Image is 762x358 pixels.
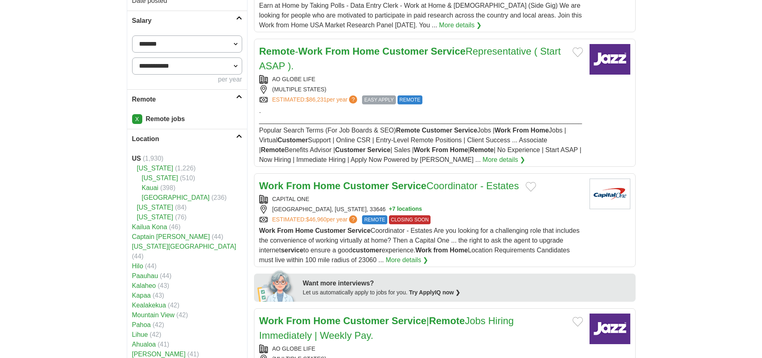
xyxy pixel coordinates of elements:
strong: Work [298,46,323,57]
a: Kapaa [132,292,151,299]
strong: Service [454,127,477,134]
img: Company logo [590,44,630,75]
strong: Work [415,247,432,254]
strong: From [277,227,294,234]
a: Pahoa [132,321,151,328]
strong: Customer [343,315,389,326]
a: Captain [PERSON_NAME] [132,233,210,240]
span: (44) [132,253,144,260]
strong: Home [531,127,549,134]
strong: Service [367,146,391,153]
div: AO GLOBE LIFE [259,345,583,353]
span: (236) [212,194,227,201]
a: CAPITAL ONE [272,196,309,202]
strong: Service [347,227,371,234]
strong: Remote jobs [146,115,185,122]
strong: From [286,315,311,326]
h2: Location [132,134,236,144]
strong: Home [352,46,380,57]
span: (41) [158,341,169,348]
span: (44) [212,233,223,240]
a: Paauhau [132,272,158,279]
a: Ahualoa [132,341,156,348]
a: Location [127,129,247,149]
strong: Home [313,315,340,326]
span: (510) [180,175,195,181]
span: (44) [145,263,157,270]
span: Earn at Home by Taking Polls - Data Entry Clerk - Work at Home & [DEMOGRAPHIC_DATA] (Side Gig) We... [259,2,582,29]
div: per year [132,75,242,84]
a: Work From Home Customer ServiceCoordinator - Estates [259,180,519,191]
span: + [389,205,392,214]
a: ESTIMATED:$86,231per year? [272,95,359,104]
button: +7 locations [389,205,422,214]
strong: Customer [422,127,452,134]
a: Try ApplyIQ now ❯ [409,289,460,296]
strong: Home [450,247,468,254]
strong: Home [313,180,340,191]
strong: Remote [259,46,295,57]
strong: Customer [343,180,389,191]
a: Remote [127,89,247,109]
span: EASY APPLY [362,95,395,104]
a: [GEOGRAPHIC_DATA] [142,194,210,201]
h2: Remote [132,95,236,104]
strong: From [325,46,350,57]
span: $86,231 [306,96,327,103]
span: (84) [175,204,186,211]
strong: Remote [396,127,420,134]
a: X [132,114,142,124]
strong: from [433,247,448,254]
img: Capital One logo [590,179,630,209]
strong: Customer [382,46,428,57]
strong: Customer [335,146,366,153]
span: REMOTE [362,215,387,224]
a: Work From Home Customer Service|RemoteJobs Hiring Immediately | Weekly Pay. [259,315,514,341]
span: (42) [152,321,164,328]
span: (42) [168,302,179,309]
a: More details ❯ [386,255,428,265]
strong: Work [495,127,511,134]
span: (42) [150,331,161,338]
strong: Service [431,46,466,57]
strong: Work [259,315,284,326]
a: Kauai [142,184,159,191]
span: ? [349,95,357,104]
span: (41) [188,351,199,358]
a: Kailua Kona [132,223,167,230]
strong: Work [259,227,276,234]
strong: Remote [470,146,494,153]
div: (MULTIPLE STATES) [259,85,583,94]
a: [PERSON_NAME] [132,351,186,358]
strong: Work [259,180,284,191]
a: [US_STATE] [137,165,173,172]
span: REMOTE [398,95,422,104]
div: AO GLOBE LIFE [259,75,583,84]
a: Kalaheo [132,282,156,289]
span: (398) [160,184,175,191]
span: CLOSING SOON [389,215,431,224]
strong: Customer [315,227,346,234]
a: Kealakekua [132,302,166,309]
a: More details ❯ [439,20,482,30]
strong: customer [352,247,382,254]
strong: Home [450,146,468,153]
span: (42) [177,312,188,318]
span: (1,930) [143,155,163,162]
span: (44) [160,272,171,279]
button: Add to favorite jobs [572,317,583,327]
strong: Customer [278,137,308,144]
span: (43) [152,292,164,299]
a: Lihue [132,331,148,338]
strong: service [281,247,303,254]
strong: Home [295,227,313,234]
span: ? [349,215,357,223]
a: ESTIMATED:$46,960per year? [272,215,359,224]
button: Add to favorite jobs [572,47,583,57]
strong: From [432,146,448,153]
span: (76) [175,214,186,221]
strong: US [132,155,141,162]
strong: Service [391,315,426,326]
div: [GEOGRAPHIC_DATA], [US_STATE], 33646 [259,205,583,214]
span: (1,226) [175,165,196,172]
